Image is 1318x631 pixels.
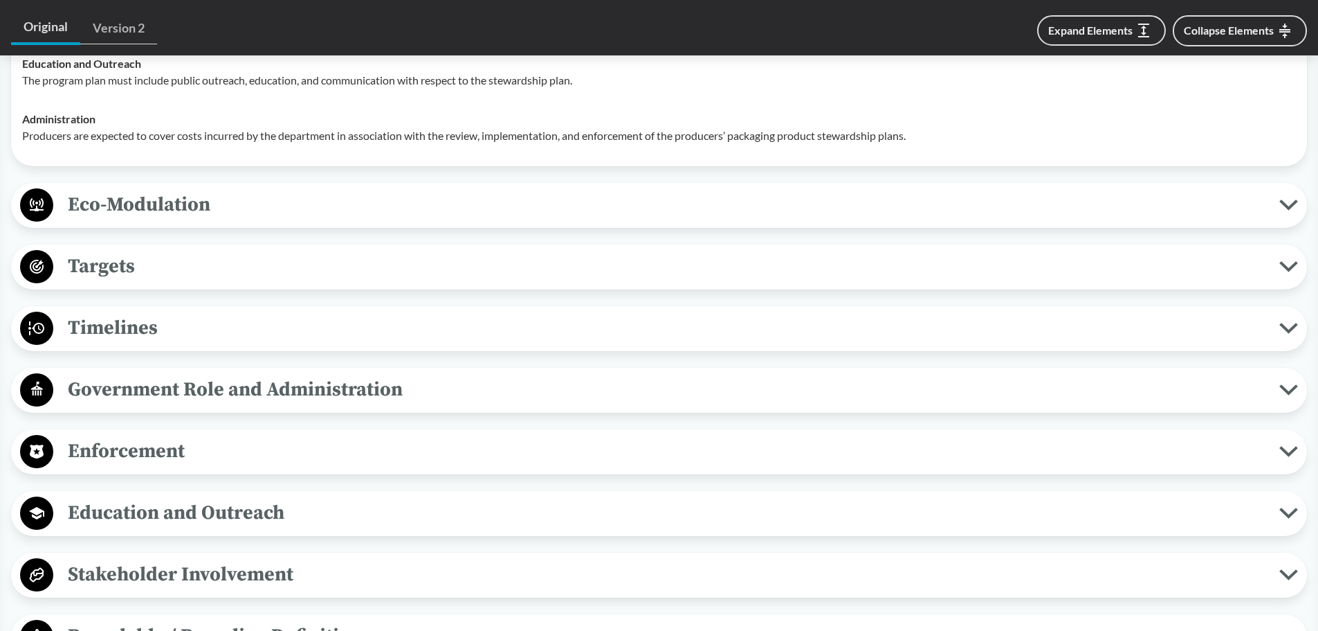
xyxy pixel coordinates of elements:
[22,127,1296,144] p: Producers are expected to cover costs incurred by the department in association with the review, ...
[53,312,1279,344] span: Timelines
[53,374,1279,405] span: Government Role and Administration
[16,496,1302,531] button: Education and Outreach
[16,373,1302,408] button: Government Role and Administration
[1173,15,1307,46] button: Collapse Elements
[16,311,1302,346] button: Timelines
[1037,15,1166,46] button: Expand Elements
[53,251,1279,282] span: Targets
[16,249,1302,285] button: Targets
[11,11,80,45] a: Original
[16,188,1302,223] button: Eco-Modulation
[53,436,1279,467] span: Enforcement
[53,559,1279,590] span: Stakeholder Involvement
[22,72,1296,89] p: The program plan must include public outreach, education, and communication with respect to the s...
[53,497,1279,528] span: Education and Outreach
[53,189,1279,220] span: Eco-Modulation
[16,558,1302,593] button: Stakeholder Involvement
[22,112,95,125] strong: Administration
[22,57,141,70] strong: Education and Outreach
[16,434,1302,470] button: Enforcement
[80,12,157,44] a: Version 2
